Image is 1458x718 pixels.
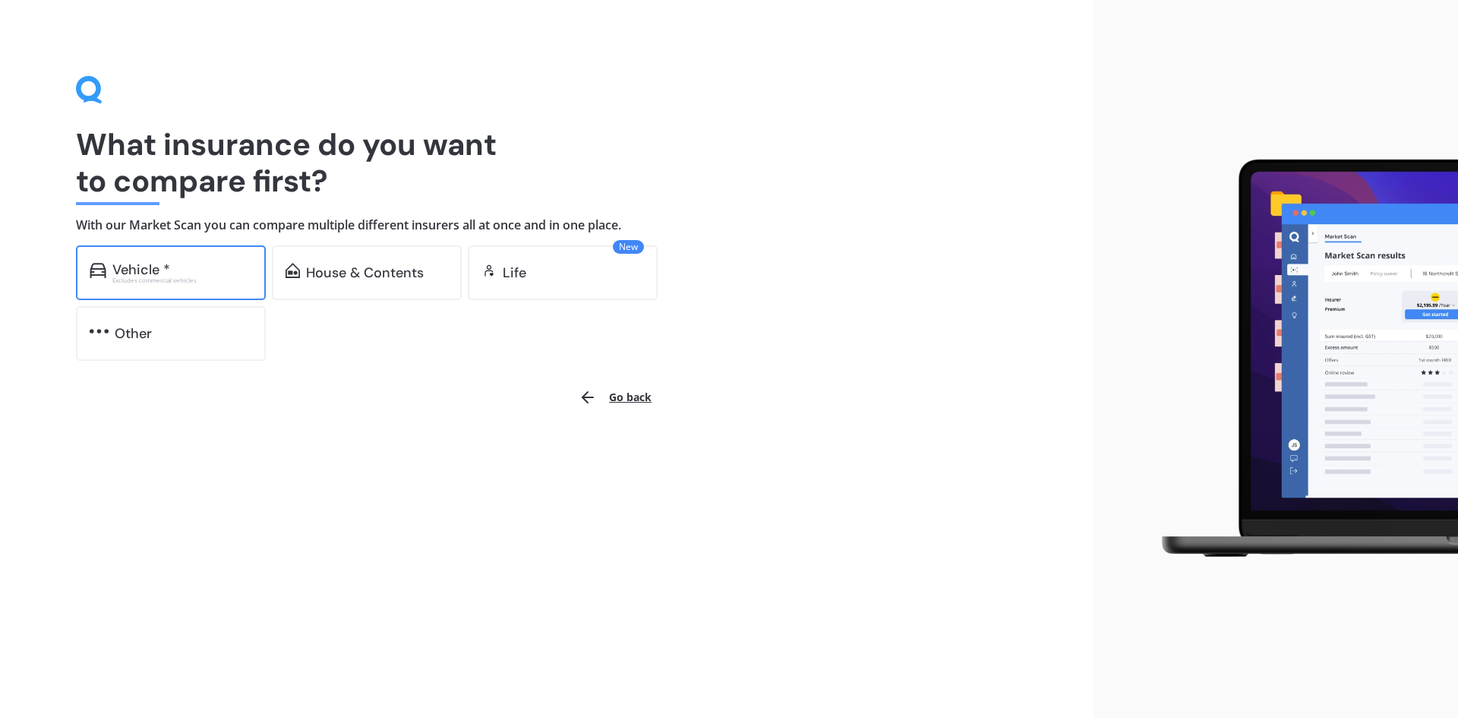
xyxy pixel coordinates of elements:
[90,324,109,339] img: other.81dba5aafe580aa69f38.svg
[112,277,252,283] div: Excludes commercial vehicles
[112,262,170,277] div: Vehicle *
[76,126,1018,199] h1: What insurance do you want to compare first?
[613,240,644,254] span: New
[1140,150,1458,568] img: laptop.webp
[503,265,526,280] div: Life
[481,263,497,278] img: life.f720d6a2d7cdcd3ad642.svg
[570,379,661,416] button: Go back
[76,217,1018,233] h4: With our Market Scan you can compare multiple different insurers all at once and in one place.
[115,326,152,341] div: Other
[286,263,300,278] img: home-and-contents.b802091223b8502ef2dd.svg
[306,265,424,280] div: House & Contents
[90,263,106,278] img: car.f15378c7a67c060ca3f3.svg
